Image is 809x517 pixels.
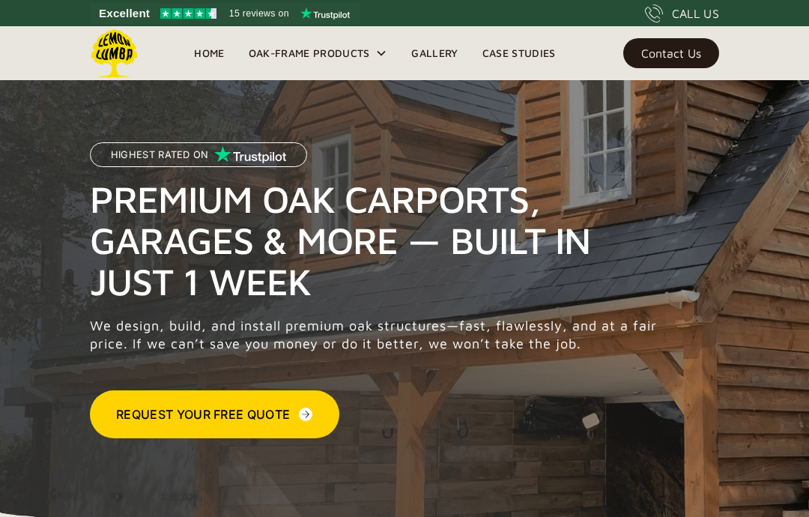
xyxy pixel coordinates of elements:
[641,48,701,58] div: Contact Us
[90,390,339,438] a: Request Your Free Quote
[229,4,289,22] span: 15 reviews on
[160,8,216,19] img: Trustpilot 4.5 stars
[90,178,665,302] h1: Premium Oak Carports, Garages & More — Built in Just 1 Week
[99,4,150,22] span: Excellent
[182,42,236,64] a: Home
[645,4,719,22] a: CALL US
[399,42,470,64] a: Gallery
[300,7,350,19] img: Trustpilot logo
[90,317,665,353] p: We design, build, and install premium oak structures—fast, flawlessly, and at a fair price. If we...
[672,4,719,22] div: CALL US
[249,44,370,62] div: Oak-Frame Products
[470,42,568,64] a: Case Studies
[90,142,307,178] a: Highest Rated on
[623,38,719,68] a: Contact Us
[90,3,360,24] a: See Lemon Lumba reviews on Trustpilot
[237,26,400,80] div: Oak-Frame Products
[111,150,209,160] p: Highest Rated on
[116,405,290,423] div: Request Your Free Quote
